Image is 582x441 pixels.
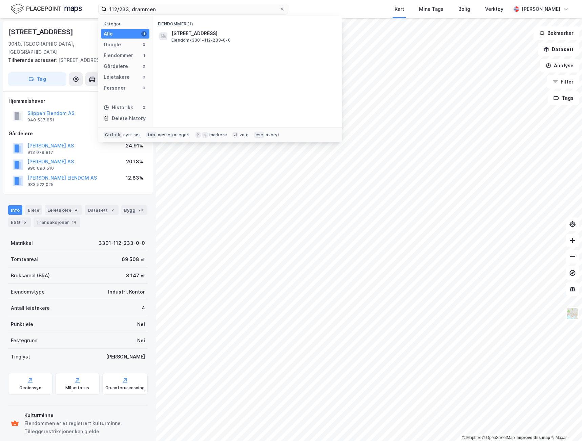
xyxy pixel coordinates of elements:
[85,205,119,215] div: Datasett
[137,320,145,328] div: Nei
[240,132,249,138] div: velg
[123,132,141,138] div: nytt søk
[171,29,334,38] span: [STREET_ADDRESS]
[126,272,145,280] div: 3 147 ㎡
[11,239,33,247] div: Matrikkel
[485,5,503,13] div: Verktøy
[11,255,38,263] div: Tomteareal
[126,142,143,150] div: 24.91%
[104,62,128,70] div: Gårdeiere
[548,409,582,441] iframe: Chat Widget
[540,59,579,72] button: Analyse
[106,353,145,361] div: [PERSON_NAME]
[141,53,147,58] div: 1
[104,51,133,60] div: Eiendommer
[107,4,279,14] input: Søk på adresse, matrikkel, gårdeiere, leietakere eller personer
[141,31,147,37] div: 1
[11,304,50,312] div: Antall leietakere
[142,304,145,312] div: 4
[104,84,126,92] div: Personer
[104,41,121,49] div: Google
[146,132,157,138] div: tab
[45,205,82,215] div: Leietakere
[24,419,145,436] div: Eiendommen er et registrert kulturminne. Tilleggsrestriksjoner kan gjelde.
[141,64,147,69] div: 0
[137,207,145,213] div: 20
[109,207,116,213] div: 2
[547,75,579,89] button: Filter
[141,74,147,80] div: 0
[395,5,404,13] div: Kart
[11,272,50,280] div: Bruksareal (BRA)
[8,130,147,138] div: Gårdeiere
[8,72,66,86] button: Tag
[21,219,28,226] div: 5
[8,57,58,63] span: Tilhørende adresser:
[34,217,80,227] div: Transaksjoner
[141,105,147,110] div: 0
[104,103,133,112] div: Historikk
[8,205,22,215] div: Info
[158,132,190,138] div: neste kategori
[458,5,470,13] div: Bolig
[152,16,342,28] div: Eiendommer (1)
[209,132,227,138] div: markere
[11,353,30,361] div: Tinglyst
[99,239,145,247] div: 3301-112-233-0-0
[548,409,582,441] div: Kontrollprogram for chat
[27,117,54,123] div: 940 537 851
[522,5,560,13] div: [PERSON_NAME]
[25,205,42,215] div: Eiere
[419,5,443,13] div: Mine Tags
[104,21,149,26] div: Kategori
[8,26,75,37] div: [STREET_ADDRESS]
[126,158,143,166] div: 20.13%
[73,207,80,213] div: 4
[70,219,78,226] div: 14
[141,42,147,47] div: 0
[27,166,54,171] div: 990 690 510
[104,30,113,38] div: Alle
[121,205,147,215] div: Bygg
[137,336,145,345] div: Nei
[104,132,122,138] div: Ctrl + k
[122,255,145,263] div: 69 508 ㎡
[112,114,146,122] div: Delete history
[8,56,142,64] div: [STREET_ADDRESS]
[108,288,145,296] div: Industri, Kontor
[27,150,53,155] div: 913 079 817
[105,385,145,391] div: Grunnforurensning
[266,132,279,138] div: avbryt
[548,91,579,105] button: Tags
[11,3,82,15] img: logo.f888ab2527a4732fd821a326f86c7f29.svg
[141,85,147,91] div: 0
[462,435,481,440] a: Mapbox
[19,385,41,391] div: Geoinnsyn
[517,435,550,440] a: Improve this map
[126,174,143,182] div: 12.83%
[11,320,33,328] div: Punktleie
[104,73,130,81] div: Leietakere
[254,132,265,138] div: esc
[8,97,147,105] div: Hjemmelshaver
[11,336,37,345] div: Festegrunn
[566,307,579,320] img: Z
[171,38,231,43] span: Eiendom • 3301-112-233-0-0
[65,385,89,391] div: Miljøstatus
[538,43,579,56] button: Datasett
[482,435,515,440] a: OpenStreetMap
[534,26,579,40] button: Bokmerker
[27,182,54,187] div: 983 522 025
[24,411,145,419] div: Kulturminne
[8,40,109,56] div: 3040, [GEOGRAPHIC_DATA], [GEOGRAPHIC_DATA]
[8,217,31,227] div: ESG
[11,288,45,296] div: Eiendomstype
